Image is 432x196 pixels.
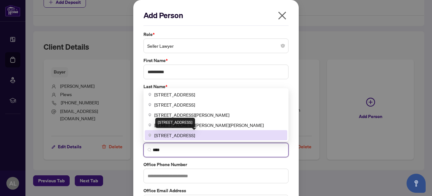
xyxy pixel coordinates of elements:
label: Role [143,31,289,38]
span: [STREET_ADDRESS][PERSON_NAME][PERSON_NAME] [154,122,264,129]
span: [STREET_ADDRESS] [154,101,195,108]
span: Seller Lawyer [147,40,285,52]
h2: Add Person [143,10,289,20]
img: search_icon [148,148,151,152]
label: Office Email Address [143,187,289,194]
span: close [277,10,287,21]
button: Open asap [407,174,426,193]
span: close-circle [281,44,285,48]
label: First Name [143,57,289,64]
label: Last Name [143,83,289,90]
span: [STREET_ADDRESS][PERSON_NAME] [154,111,229,118]
div: [STREET_ADDRESS] [155,118,195,128]
span: [STREET_ADDRESS] [154,91,195,98]
span: [STREET_ADDRESS] [154,132,195,139]
label: Office Phone Number [143,161,289,168]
